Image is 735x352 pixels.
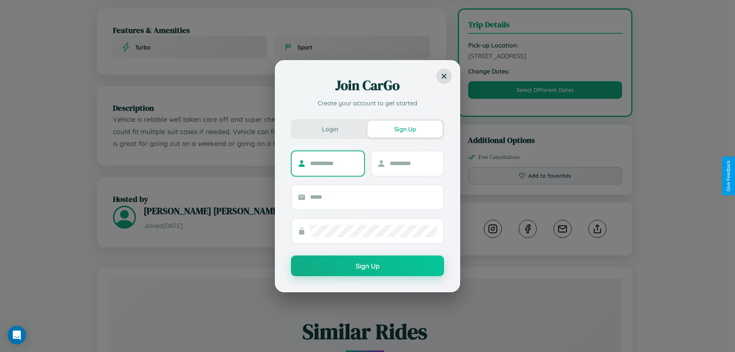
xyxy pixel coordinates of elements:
button: Sign Up [367,121,443,138]
div: Open Intercom Messenger [8,326,26,344]
p: Create your account to get started [291,98,444,108]
div: Give Feedback [726,160,731,192]
h2: Join CarGo [291,76,444,95]
button: Sign Up [291,255,444,276]
button: Login [292,121,367,138]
